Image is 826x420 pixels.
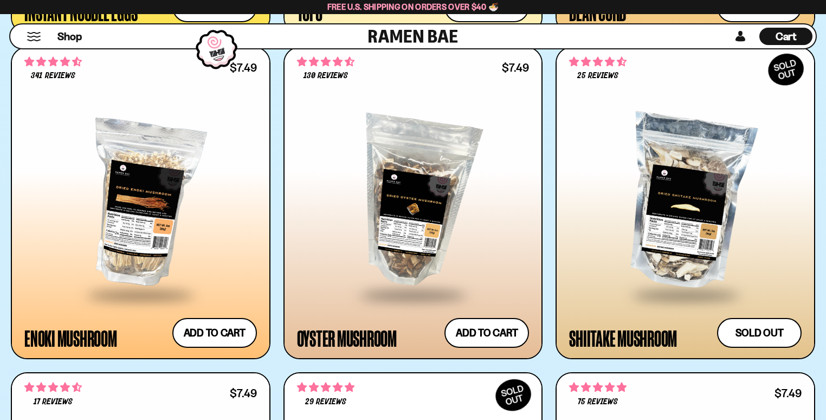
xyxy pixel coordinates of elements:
[297,55,354,69] span: 4.68 stars
[230,388,257,398] div: $7.49
[569,380,627,394] span: 4.91 stars
[297,380,354,394] span: 4.86 stars
[11,47,270,359] a: 4.53 stars 341 reviews $7.49 Enoki Mushroom Add to cart
[444,318,529,348] button: Add to cart
[24,328,117,348] div: Enoki Mushroom
[327,2,499,12] span: Free U.S. Shipping on Orders over $40 🍜
[24,380,82,394] span: 4.59 stars
[283,47,543,359] a: 4.68 stars 130 reviews $7.49 Oyster Mushroom Add to cart
[759,24,812,48] div: Cart
[31,72,75,80] span: 341 reviews
[763,48,809,91] div: SOLD OUT
[304,72,348,80] span: 130 reviews
[305,398,346,406] span: 29 reviews
[717,318,802,348] button: Sold out
[556,47,815,359] a: SOLDOUT 4.52 stars 25 reviews Shiitake Mushroom Sold out
[172,318,257,348] button: Add to cart
[569,328,677,348] div: Shiitake Mushroom
[34,398,73,406] span: 17 reviews
[57,29,82,44] span: Shop
[27,32,41,41] button: Mobile Menu Trigger
[775,388,802,398] div: $7.49
[569,55,627,69] span: 4.52 stars
[24,55,82,69] span: 4.53 stars
[230,62,257,73] div: $7.49
[297,328,397,348] div: Oyster Mushroom
[577,72,618,80] span: 25 reviews
[578,398,618,406] span: 75 reviews
[502,62,529,73] div: $7.49
[776,30,797,43] span: Cart
[57,28,82,45] a: Shop
[490,373,537,417] div: SOLD OUT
